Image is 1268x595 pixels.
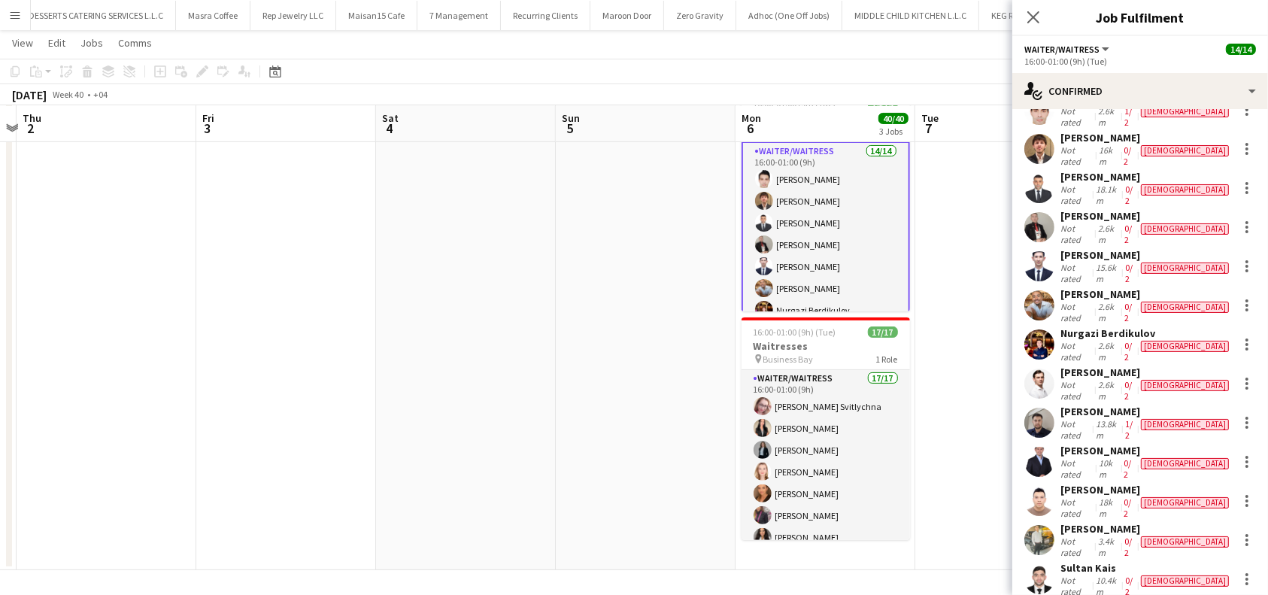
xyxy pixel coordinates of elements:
span: 17/17 [868,326,898,338]
div: Confirmed [1012,73,1268,109]
div: 2.6km [1095,105,1121,128]
span: 14/14 [1226,44,1256,55]
div: [DEMOGRAPHIC_DATA] [1141,302,1229,313]
a: View [6,33,39,53]
span: Thu [23,111,41,125]
div: 2.6km [1095,340,1121,363]
button: Rep Jewelry LLC [250,1,336,30]
div: [DEMOGRAPHIC_DATA] [1141,380,1229,391]
div: [PERSON_NAME] [1060,405,1232,418]
span: Fri [202,111,214,125]
span: 5 [560,120,580,137]
div: 18.1km [1093,184,1121,206]
div: [PERSON_NAME] [1060,248,1232,262]
span: 40/40 [878,113,909,124]
a: Edit [42,33,71,53]
div: 2.6km [1095,301,1121,323]
div: Not rated [1060,418,1093,441]
div: Not rated [1060,496,1096,519]
app-job-card: 16:00-01:00 (9h) (Tue)14/14Waiters Business Bay1 RoleWaiter/Waitress14/1416:00-01:00 (9h)[PERSON_... [742,89,910,311]
app-job-card: 16:00-01:00 (9h) (Tue)17/17Waitresses Business Bay1 RoleWaiter/Waitress17/1716:00-01:00 (9h)[PERS... [742,317,910,540]
div: +04 [93,89,108,100]
div: [DEMOGRAPHIC_DATA] [1141,419,1229,430]
div: [DATE] [12,87,47,102]
span: 6 [739,120,761,137]
div: [DEMOGRAPHIC_DATA] [1141,145,1229,156]
app-card-role: Waiter/Waitress14/1416:00-01:00 (9h)[PERSON_NAME][PERSON_NAME][PERSON_NAME][PERSON_NAME][PERSON_N... [742,141,910,479]
span: Jobs [80,36,103,50]
div: [DEMOGRAPHIC_DATA] [1141,458,1229,469]
app-skills-label: 0/2 [1124,457,1132,480]
span: 4 [380,120,399,137]
div: [DEMOGRAPHIC_DATA] [1141,223,1229,235]
div: [PERSON_NAME] [1060,522,1232,536]
span: 16:00-01:00 (9h) (Tue) [754,326,836,338]
a: Jobs [74,33,109,53]
span: Business Bay [763,354,814,365]
div: [PERSON_NAME] [1060,170,1232,184]
button: KEG ROOM [979,1,1046,30]
div: 10km [1096,457,1121,480]
app-skills-label: 0/2 [1124,340,1132,363]
button: Masra Coffee [176,1,250,30]
button: Maisan15 Cafe [336,1,417,30]
app-skills-label: 0/2 [1124,496,1132,519]
button: Maroon Door [590,1,664,30]
span: 3 [200,120,214,137]
span: Edit [48,36,65,50]
button: Adhoc (One Off Jobs) [736,1,842,30]
app-skills-label: 0/2 [1124,379,1132,402]
h3: Job Fulfilment [1012,8,1268,27]
div: 2.6km [1095,379,1121,402]
span: 1 Role [876,354,898,365]
div: Not rated [1060,144,1096,167]
div: [DEMOGRAPHIC_DATA] [1141,575,1229,587]
div: [PERSON_NAME] [1060,287,1232,301]
div: [PERSON_NAME] [1060,131,1232,144]
app-skills-label: 0/2 [1125,184,1133,206]
div: [PERSON_NAME] [1060,209,1232,223]
div: 18km [1096,496,1121,519]
a: Comms [112,33,158,53]
div: [PERSON_NAME] [1060,444,1232,457]
button: Zero Gravity [664,1,736,30]
div: [DEMOGRAPHIC_DATA] [1141,341,1229,352]
span: Sun [562,111,580,125]
span: Sat [382,111,399,125]
div: [DEMOGRAPHIC_DATA] [1141,536,1229,548]
button: Waiter/Waitress [1024,44,1112,55]
div: Not rated [1060,262,1093,284]
h3: Waitresses [742,339,910,353]
div: Sultan Kais [1060,561,1232,575]
app-skills-label: 0/2 [1124,301,1132,323]
span: Mon [742,111,761,125]
div: [PERSON_NAME] [1060,366,1232,379]
app-skills-label: 0/2 [1125,262,1133,284]
div: Not rated [1060,184,1093,206]
app-skills-label: 0/2 [1124,144,1132,167]
div: Not rated [1060,379,1095,402]
div: [DEMOGRAPHIC_DATA] [1141,184,1229,196]
span: 7 [919,120,939,137]
span: Week 40 [50,89,87,100]
app-skills-label: 1/2 [1124,105,1132,128]
button: Recurring Clients [501,1,590,30]
app-skills-label: 0/2 [1124,223,1132,245]
div: [DEMOGRAPHIC_DATA] [1141,263,1229,274]
div: Not rated [1060,105,1095,128]
span: View [12,36,33,50]
span: Waiter/Waitress [1024,44,1100,55]
div: Not rated [1060,340,1095,363]
app-skills-label: 1/2 [1125,418,1133,441]
div: [DEMOGRAPHIC_DATA] [1141,106,1229,117]
div: 3 Jobs [879,126,908,137]
div: Not rated [1060,536,1095,558]
div: Not rated [1060,301,1095,323]
span: 2 [20,120,41,137]
div: [DEMOGRAPHIC_DATA] [1141,497,1229,508]
div: Not rated [1060,457,1096,480]
div: Not rated [1060,223,1095,245]
button: 7 Management [417,1,501,30]
app-skills-label: 0/2 [1124,536,1132,558]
